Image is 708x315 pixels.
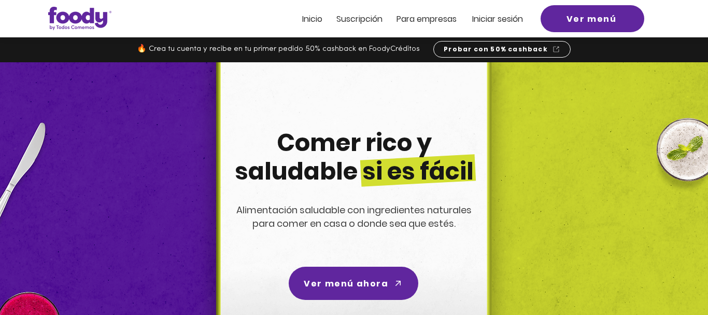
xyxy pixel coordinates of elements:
[137,45,420,53] span: 🔥 Crea tu cuenta y recibe en tu primer pedido 50% cashback en FoodyCréditos
[289,267,418,300] a: Ver menú ahora
[397,15,457,23] a: Para empresas
[567,12,617,25] span: Ver menú
[397,13,406,25] span: Pa
[472,13,523,25] span: Iniciar sesión
[336,13,383,25] span: Suscripción
[235,126,474,188] span: Comer rico y saludable si es fácil
[336,15,383,23] a: Suscripción
[541,5,644,32] a: Ver menú
[406,13,457,25] span: ra empresas
[444,45,548,54] span: Probar con 50% cashback
[472,15,523,23] a: Iniciar sesión
[648,255,698,305] iframe: Messagebird Livechat Widget
[302,13,322,25] span: Inicio
[302,15,322,23] a: Inicio
[433,41,571,58] a: Probar con 50% cashback
[48,7,111,30] img: Logo_Foody V2.0.0 (3).png
[304,277,388,290] span: Ver menú ahora
[236,203,472,230] span: Alimentación saludable con ingredientes naturales para comer en casa o donde sea que estés.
